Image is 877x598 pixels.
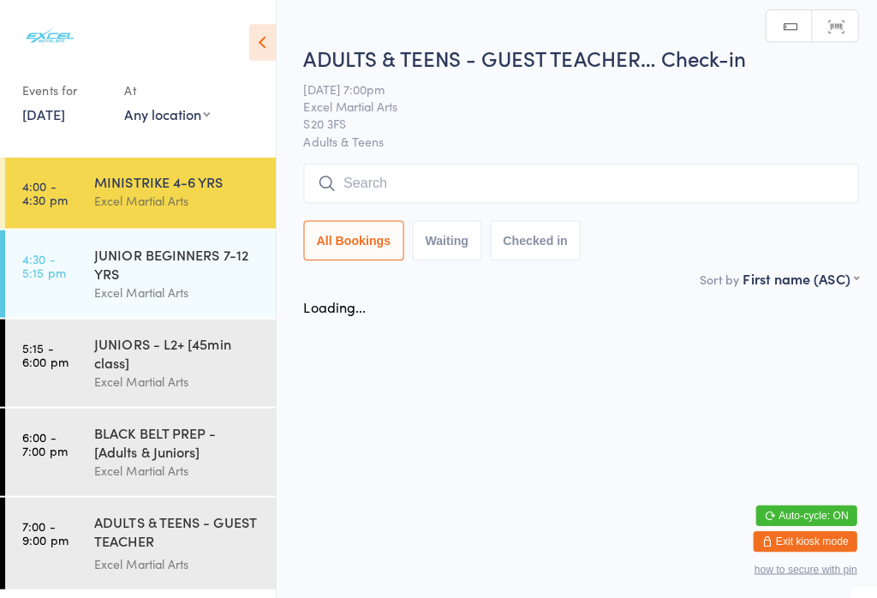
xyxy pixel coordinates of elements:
[93,331,259,368] div: JUNIORS - L2+ [45min class]
[22,426,67,453] time: 6:00 - 7:00 pm
[301,162,850,201] input: Search
[93,280,259,300] div: Excel Martial Arts
[749,500,849,521] button: Auto-cycle: ON
[301,294,362,313] div: Loading...
[747,558,849,570] button: how to secure with pin
[93,170,259,189] div: MINISTRIKE 4-6 YRS
[301,80,824,97] span: [DATE] 7:00pm
[123,75,208,104] div: At
[5,228,273,314] a: 4:30 -5:15 pmJUNIOR BEGINNERS 7-12 YRSExcel Martial Arts
[409,218,477,258] button: Waiting
[746,526,849,547] button: Exit kiosk mode
[736,266,850,285] div: First name (ASC)
[93,419,259,457] div: BLACK BELT PREP - [Adults & Juniors]
[22,75,106,104] div: Events for
[22,249,65,277] time: 4:30 - 5:15 pm
[301,131,850,148] span: Adults & Teens
[301,114,824,131] span: S20 3FS
[22,514,68,541] time: 7:00 - 9:00 pm
[93,368,259,388] div: Excel Martial Arts
[22,177,67,205] time: 4:00 - 4:30 pm
[22,338,68,365] time: 5:15 - 6:00 pm
[693,268,732,285] label: Sort by
[93,242,259,280] div: JUNIOR BEGINNERS 7-12 YRS
[5,316,273,403] a: 5:15 -6:00 pmJUNIORS - L2+ [45min class]Excel Martial Arts
[5,156,273,226] a: 4:00 -4:30 pmMINISTRIKE 4-6 YRSExcel Martial Arts
[123,104,208,123] div: Any location
[17,13,81,58] img: Excel Martial Arts
[5,493,273,583] a: 7:00 -9:00 pmADULTS & TEENS - GUEST TEACHER [PERSON_NAME]Excel Martial Arts
[93,189,259,209] div: Excel Martial Arts
[93,457,259,476] div: Excel Martial Arts
[486,218,576,258] button: Checked in
[5,404,273,491] a: 6:00 -7:00 pmBLACK BELT PREP - [Adults & Juniors]Excel Martial Arts
[93,507,259,549] div: ADULTS & TEENS - GUEST TEACHER [PERSON_NAME]
[301,97,824,114] span: Excel Martial Arts
[93,549,259,569] div: Excel Martial Arts
[301,218,400,258] button: All Bookings
[301,43,850,71] h2: ADULTS & TEENS - GUEST TEACHER… Check-in
[22,104,64,123] a: [DATE]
